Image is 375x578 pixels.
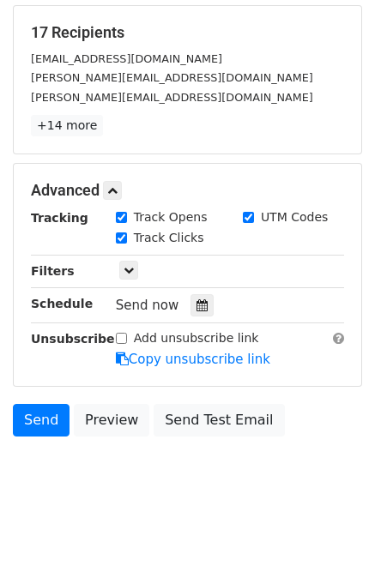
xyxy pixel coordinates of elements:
a: Copy unsubscribe link [116,352,270,367]
strong: Schedule [31,297,93,310]
label: UTM Codes [261,208,328,226]
small: [EMAIL_ADDRESS][DOMAIN_NAME] [31,52,222,65]
a: Send Test Email [154,404,284,437]
a: +14 more [31,115,103,136]
label: Track Opens [134,208,208,226]
label: Add unsubscribe link [134,329,259,347]
a: Preview [74,404,149,437]
strong: Tracking [31,211,88,225]
iframe: Chat Widget [289,496,375,578]
strong: Unsubscribe [31,332,115,346]
h5: 17 Recipients [31,23,344,42]
small: [PERSON_NAME][EMAIL_ADDRESS][DOMAIN_NAME] [31,71,313,84]
a: Send [13,404,70,437]
strong: Filters [31,264,75,278]
h5: Advanced [31,181,344,200]
small: [PERSON_NAME][EMAIL_ADDRESS][DOMAIN_NAME] [31,91,313,104]
span: Send now [116,298,179,313]
label: Track Clicks [134,229,204,247]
